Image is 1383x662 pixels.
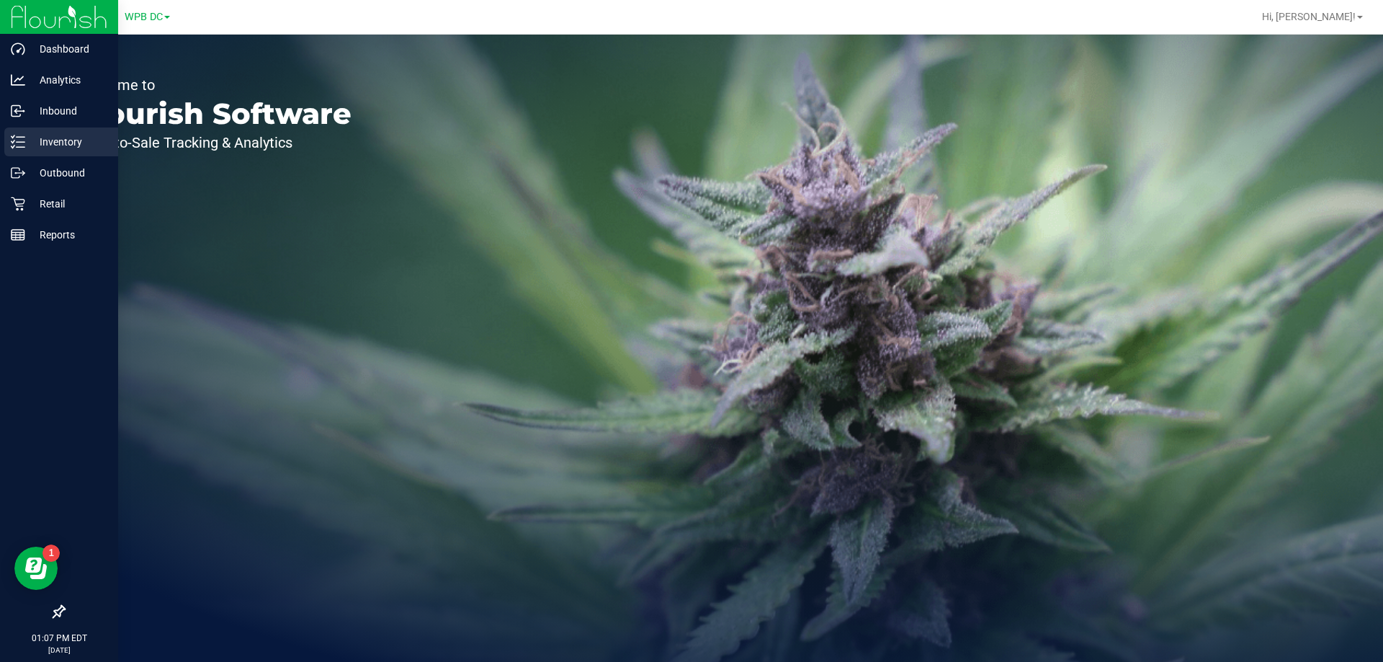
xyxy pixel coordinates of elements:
[25,226,112,243] p: Reports
[25,102,112,120] p: Inbound
[11,73,25,87] inline-svg: Analytics
[125,11,163,23] span: WPB DC
[11,42,25,56] inline-svg: Dashboard
[14,547,58,590] iframe: Resource center
[11,104,25,118] inline-svg: Inbound
[6,632,112,645] p: 01:07 PM EDT
[25,71,112,89] p: Analytics
[42,545,60,562] iframe: Resource center unread badge
[25,195,112,213] p: Retail
[11,228,25,242] inline-svg: Reports
[25,40,112,58] p: Dashboard
[78,135,352,150] p: Seed-to-Sale Tracking & Analytics
[11,166,25,180] inline-svg: Outbound
[25,133,112,151] p: Inventory
[25,164,112,182] p: Outbound
[1262,11,1356,22] span: Hi, [PERSON_NAME]!
[78,99,352,128] p: Flourish Software
[11,135,25,149] inline-svg: Inventory
[11,197,25,211] inline-svg: Retail
[6,645,112,656] p: [DATE]
[78,78,352,92] p: Welcome to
